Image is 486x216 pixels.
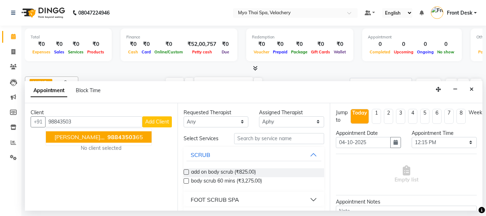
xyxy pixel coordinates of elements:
[252,49,271,54] span: Voucher
[61,79,72,85] span: +8
[271,40,289,48] div: ₹0
[395,165,418,184] span: Empty list
[45,116,142,127] input: Search by Name/Mobile/Email/Code
[352,109,367,117] div: Today
[78,3,110,23] b: 08047224946
[396,109,405,124] li: 3
[191,168,256,177] span: add on body scrub (₹825.00)
[190,49,214,54] span: Petty cash
[191,195,239,204] div: FOOT SCRUB SPA
[126,34,232,40] div: Finance
[52,40,66,48] div: ₹0
[259,109,324,116] div: Assigned Therapist
[392,49,415,54] span: Upcoming
[350,78,412,89] input: Search Appointment
[166,78,184,89] span: Today
[336,109,348,124] div: Jump to
[66,40,85,48] div: ₹0
[153,40,185,48] div: ₹0
[392,40,415,48] div: 0
[191,151,210,159] div: SCRUB
[368,34,456,40] div: Appointment
[289,40,309,48] div: ₹0
[31,49,52,54] span: Expenses
[336,130,401,137] div: Appointment Date
[432,109,442,124] li: 6
[309,49,332,54] span: Gift Cards
[435,49,456,54] span: No show
[289,49,309,54] span: Package
[191,177,262,186] span: body scrub 60 mins (₹3,275.00)
[52,49,66,54] span: Sales
[186,193,322,206] button: FOOT SCRUB SPA
[469,109,485,116] div: Weeks
[309,40,332,48] div: ₹0
[153,49,185,54] span: Online/Custom
[372,109,381,124] li: 1
[31,109,172,116] div: Client
[215,78,250,89] input: 2025-10-04
[336,137,391,148] input: yyyy-mm-dd
[140,40,153,48] div: ₹0
[32,80,47,85] span: ANING
[145,118,169,125] span: Add Client
[368,49,392,54] span: Completed
[76,87,101,94] span: Block Time
[126,40,140,48] div: ₹0
[416,79,441,89] button: ADD NEW
[31,84,67,97] span: Appointment
[271,49,289,54] span: Prepaid
[31,40,52,48] div: ₹0
[140,49,153,54] span: Card
[184,109,249,116] div: Requested Therapist
[234,133,324,144] input: Search by service name
[447,9,472,17] span: Front Desk
[412,130,477,137] div: Appointment Time
[142,116,172,127] button: Add Client
[85,49,106,54] span: Products
[186,148,322,161] button: SCRUB
[185,40,219,48] div: ₹52,00,757
[408,109,417,124] li: 4
[435,40,456,48] div: 0
[384,109,393,124] li: 2
[126,49,140,54] span: Cash
[66,49,85,54] span: Services
[456,109,466,124] li: 8
[420,109,429,124] li: 5
[48,144,155,152] div: No client selected
[415,40,435,48] div: 0
[336,198,477,206] div: Appointment Notes
[107,133,136,141] span: 98843503
[431,6,443,19] img: Front Desk
[85,40,106,48] div: ₹0
[18,3,67,23] img: logo
[178,135,229,142] div: Select Services
[415,49,435,54] span: Ongoing
[332,49,348,54] span: Wallet
[54,133,105,141] span: [PERSON_NAME],,,
[252,34,348,40] div: Redemption
[219,40,232,48] div: ₹0
[47,80,50,85] a: x
[466,84,477,95] button: Close
[444,109,454,124] li: 7
[31,34,106,40] div: Total
[106,133,143,141] ngb-highlight: 65
[31,116,46,127] button: +91
[220,49,231,54] span: Due
[368,40,392,48] div: 0
[332,40,348,48] div: ₹0
[252,40,271,48] div: ₹0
